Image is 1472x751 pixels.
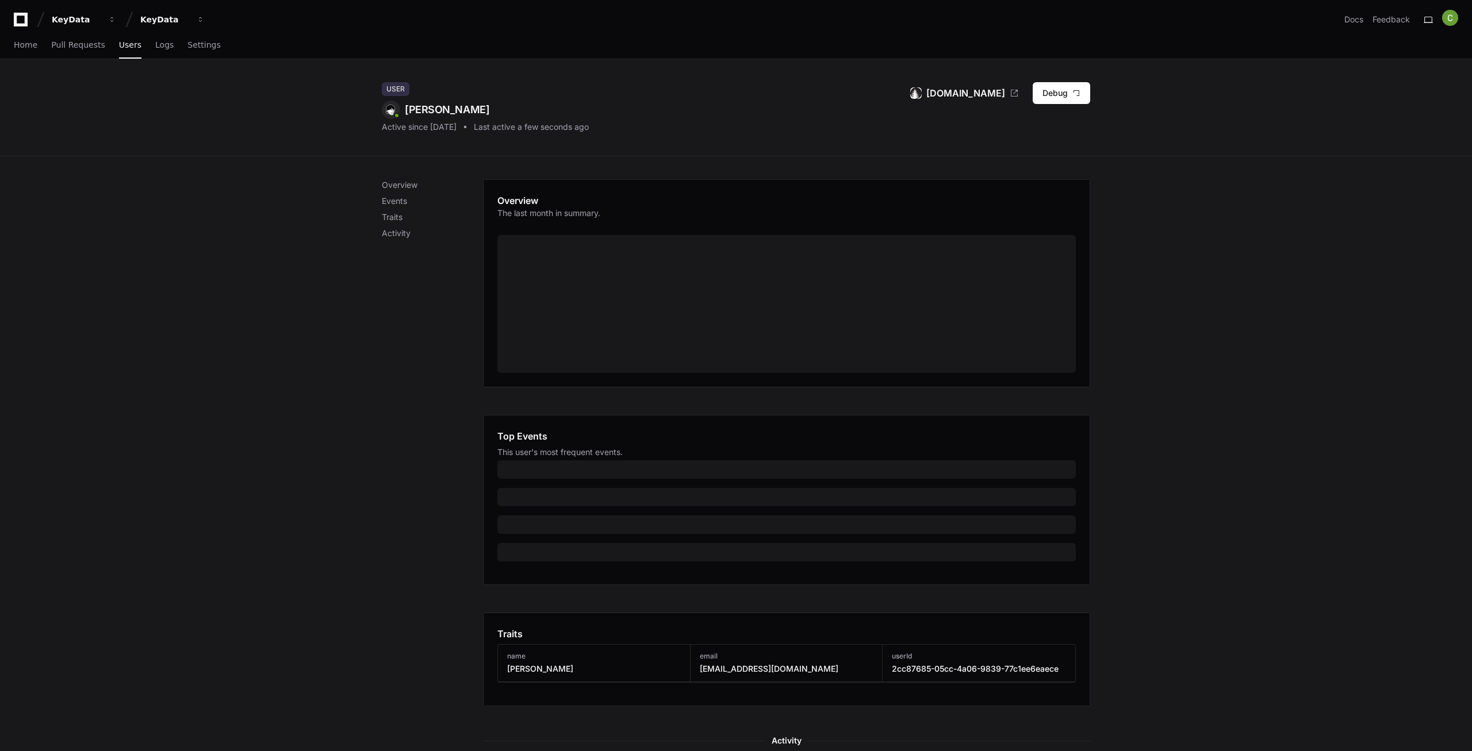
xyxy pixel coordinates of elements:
span: Home [14,41,37,48]
h3: [PERSON_NAME] [507,663,573,675]
button: KeyData [47,9,121,30]
span: [DOMAIN_NAME] [926,86,1005,100]
img: ACg8ocIMhgArYgx6ZSQUNXU5thzs6UsPf9rb_9nFAWwzqr8JC4dkNA=s96-c [1442,10,1458,26]
h1: Traits [497,627,523,641]
div: KeyData [140,14,190,25]
button: KeyData [136,9,209,30]
img: moonlightbasin.com [910,87,922,99]
a: [DOMAIN_NAME] [926,86,1019,100]
button: Debug [1033,82,1090,104]
span: Logs [155,41,174,48]
h3: userId [892,652,1059,661]
a: Home [14,32,37,59]
a: Pull Requests [51,32,105,59]
div: This user's most frequent events. [497,446,1076,458]
p: The last month in summary. [497,207,600,219]
h3: email [700,652,838,661]
h3: 2cc87685-05cc-4a06-9839-77c1ee6eaece [892,663,1059,675]
div: Active since [DATE] [382,121,457,133]
h1: Top Events [497,429,547,443]
a: Settings [187,32,220,59]
app-pz-page-link-header: Traits [497,627,1076,641]
a: Docs [1344,14,1363,25]
h1: Overview [497,194,600,207]
div: [PERSON_NAME] [382,101,589,119]
img: 1.svg [384,102,398,117]
h3: [EMAIL_ADDRESS][DOMAIN_NAME] [700,663,838,675]
p: Overview [382,179,483,191]
p: Traits [382,211,483,223]
div: KeyData [52,14,101,25]
span: Settings [187,41,220,48]
a: Users [119,32,141,59]
p: Activity [382,228,483,239]
span: Activity [765,734,808,748]
p: Events [382,195,483,207]
div: Last active a few seconds ago [474,121,589,133]
a: Logs [155,32,174,59]
h3: name [507,652,573,661]
div: User [382,82,409,96]
span: Pull Requests [51,41,105,48]
span: Users [119,41,141,48]
app-pz-page-link-header: Overview [497,194,1076,226]
button: Feedback [1373,14,1410,25]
